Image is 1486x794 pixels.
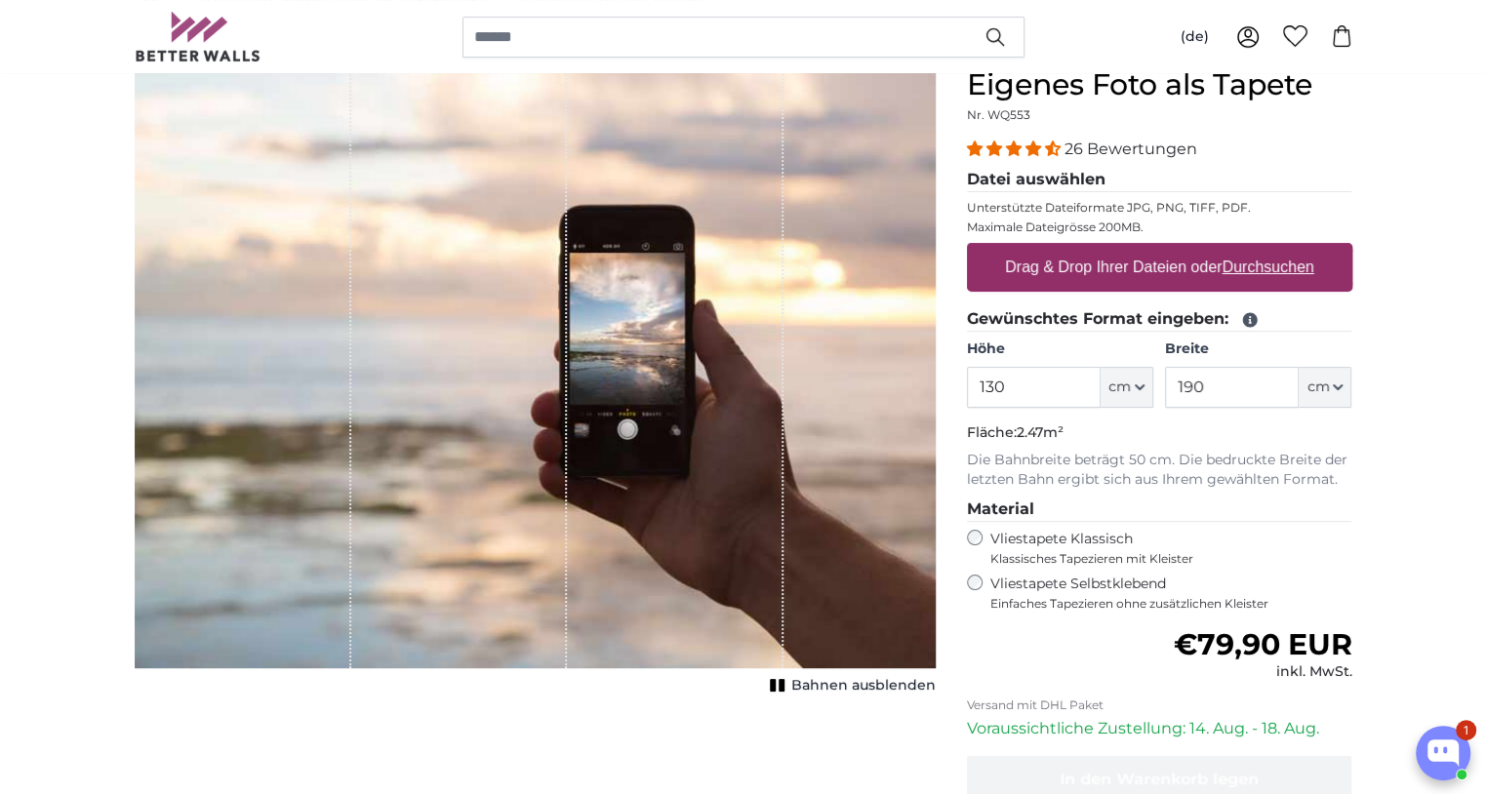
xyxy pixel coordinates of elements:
span: Nr. WQ553 [967,107,1030,122]
span: In den Warenkorb legen [1060,770,1259,788]
span: Klassisches Tapezieren mit Kleister [990,551,1336,567]
button: (de) [1165,20,1225,55]
button: cm [1299,367,1351,408]
label: Höhe [967,339,1153,359]
label: Breite [1165,339,1351,359]
p: Fläche: [967,423,1352,443]
h1: Eigenes Foto als Tapete [967,67,1352,102]
span: 4.54 stars [967,139,1064,158]
span: €79,90 EUR [1173,626,1351,662]
div: inkl. MwSt. [1173,662,1351,682]
p: Die Bahnbreite beträgt 50 cm. Die bedruckte Breite der letzten Bahn ergibt sich aus Ihrem gewählt... [967,451,1352,490]
label: Drag & Drop Ihrer Dateien oder [997,248,1322,287]
u: Durchsuchen [1222,258,1313,275]
legend: Material [967,497,1352,522]
div: 1 of 1 [135,67,936,699]
span: 2.47m² [1017,423,1064,441]
img: Betterwalls [135,12,261,61]
button: Open chatbox [1416,726,1470,780]
button: Bahnen ausblenden [764,672,936,699]
label: Vliestapete Klassisch [990,530,1336,567]
p: Voraussichtliche Zustellung: 14. Aug. - 18. Aug. [967,717,1352,740]
legend: Gewünschtes Format eingeben: [967,307,1352,332]
span: cm [1306,377,1329,397]
span: Bahnen ausblenden [791,676,936,695]
span: cm [1108,377,1131,397]
p: Maximale Dateigrösse 200MB. [967,219,1352,235]
label: Vliestapete Selbstklebend [990,575,1352,612]
p: Unterstützte Dateiformate JPG, PNG, TIFF, PDF. [967,200,1352,216]
span: 26 Bewertungen [1064,139,1197,158]
button: cm [1101,367,1153,408]
legend: Datei auswählen [967,168,1352,192]
div: 1 [1456,720,1476,740]
span: Einfaches Tapezieren ohne zusätzlichen Kleister [990,596,1352,612]
p: Versand mit DHL Paket [967,697,1352,713]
